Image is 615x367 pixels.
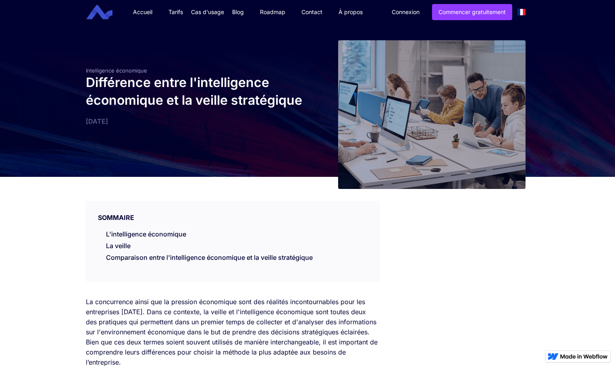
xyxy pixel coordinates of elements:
[560,354,608,359] img: Made in Webflow
[106,230,186,238] a: L'intelligence économique
[386,4,426,20] a: Connexion
[106,242,131,250] a: La veille
[86,117,303,125] div: [DATE]
[86,67,303,74] div: Intelligence économique
[86,201,379,222] div: SOMMAIRE
[92,5,118,20] a: home
[191,8,224,16] div: Cas d'usage
[106,253,313,261] a: Comparaison entre l'intelligence économique et la veille stratégique
[86,74,303,109] h1: Différence entre l'intelligence économique et la veille stratégique
[432,4,512,20] a: Commencer gratuitement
